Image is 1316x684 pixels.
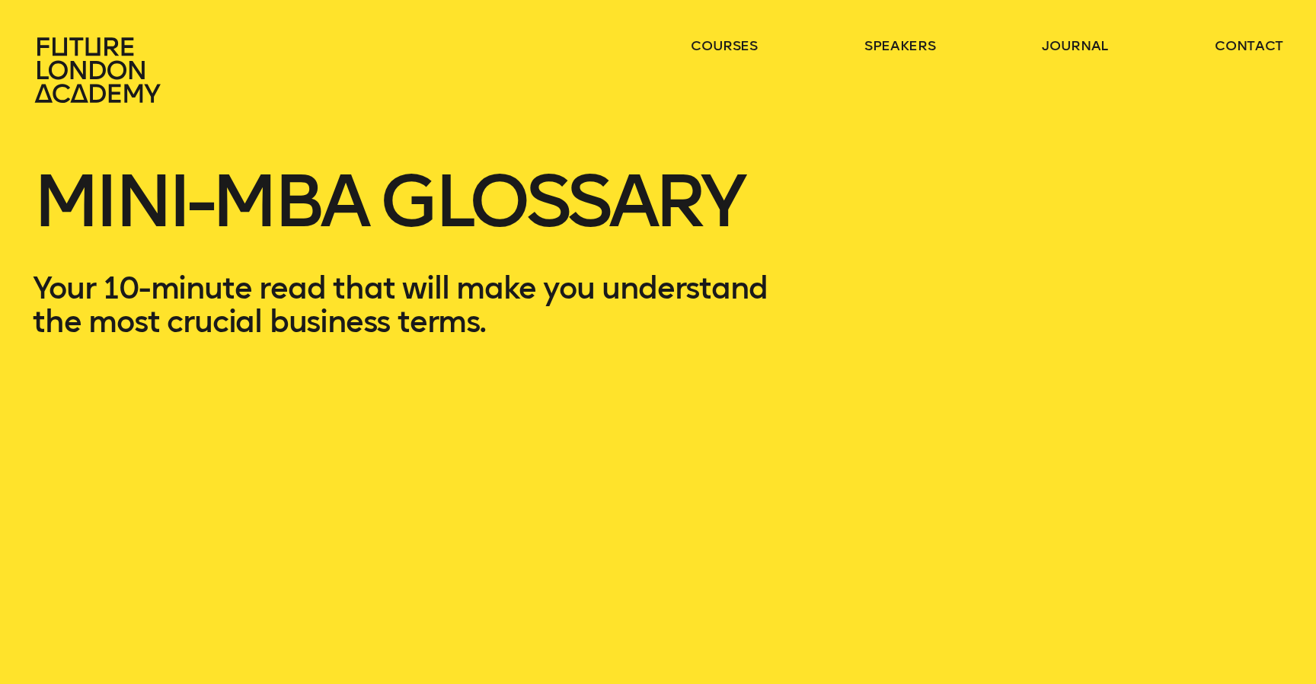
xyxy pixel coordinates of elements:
a: courses [691,37,758,55]
h1: Mini-MBA Glossary [33,168,790,271]
a: journal [1042,37,1108,55]
a: contact [1215,37,1283,55]
p: Your 10-minute read that will make you understand the most crucial business terms. [33,271,790,338]
a: speakers [864,37,935,55]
